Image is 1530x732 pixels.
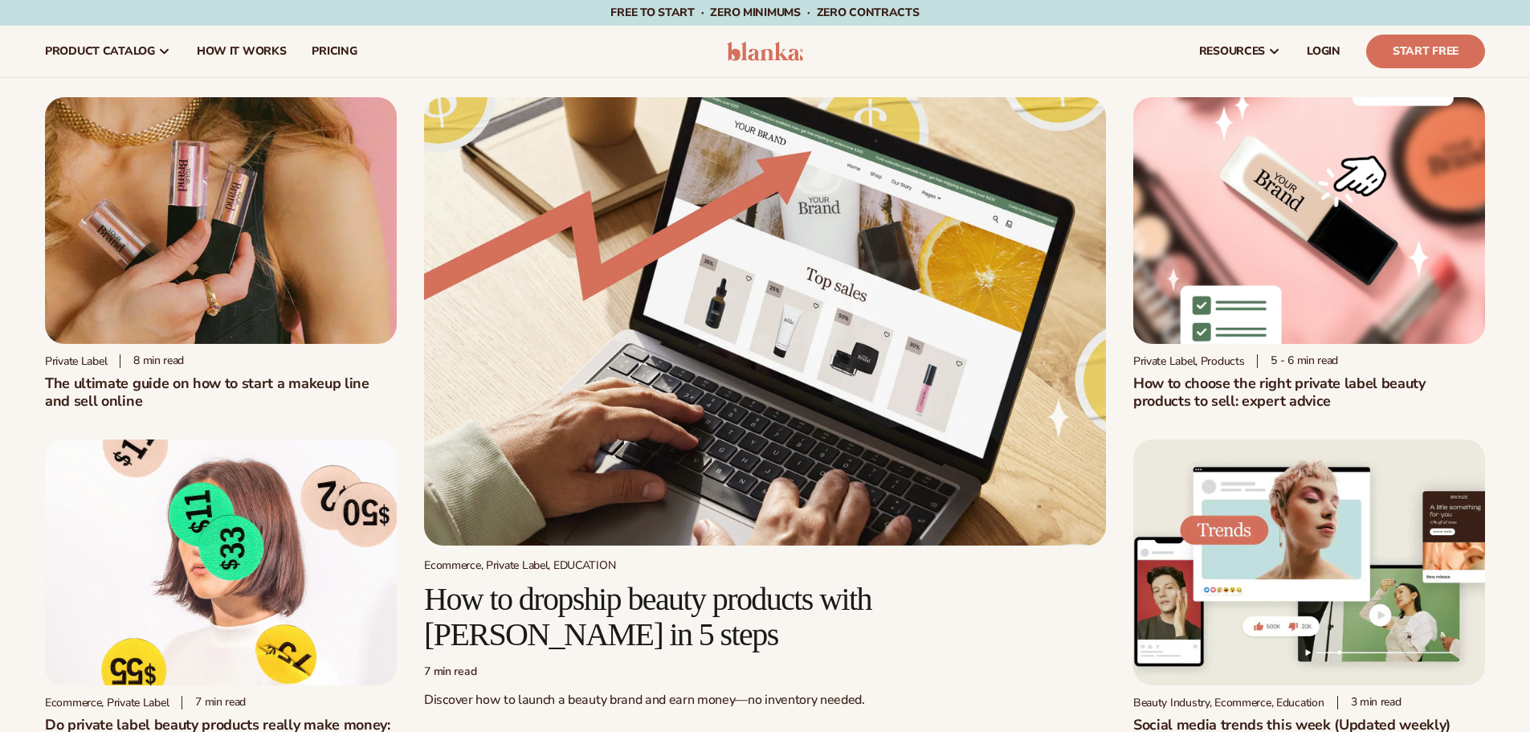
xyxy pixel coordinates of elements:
div: 5 - 6 min read [1257,354,1338,368]
h2: How to choose the right private label beauty products to sell: expert advice [1133,374,1485,410]
span: Free to start · ZERO minimums · ZERO contracts [610,5,919,20]
img: Social media trends this week (Updated weekly) [1133,440,1485,686]
img: Person holding branded make up with a solid pink background [45,97,397,344]
div: Private Label, Products [1133,354,1245,368]
span: product catalog [45,45,155,58]
img: logo [727,42,803,61]
img: Growing money with ecommerce [424,97,1106,546]
img: Private Label Beauty Products Click [1133,97,1485,344]
div: Ecommerce, Private Label [45,696,169,710]
h1: The ultimate guide on how to start a makeup line and sell online [45,374,397,410]
a: Start Free [1366,35,1485,68]
h2: How to dropship beauty products with [PERSON_NAME] in 5 steps [424,582,1106,652]
div: Private label [45,354,107,368]
a: Growing money with ecommerce Ecommerce, Private Label, EDUCATION How to dropship beauty products ... [424,97,1106,722]
div: 7 min read [182,696,246,710]
span: resources [1199,45,1265,58]
a: resources [1186,26,1294,77]
div: Ecommerce, Private Label, EDUCATION [424,558,1106,572]
div: Beauty Industry, Ecommerce, Education [1133,696,1324,710]
a: pricing [299,26,369,77]
a: Person holding branded make up with a solid pink background Private label 8 min readThe ultimate ... [45,97,397,410]
div: 8 min read [120,354,184,368]
div: 3 min read [1337,696,1401,710]
img: Profitability of private label company [45,440,397,686]
p: Discover how to launch a beauty brand and earn money—no inventory needed. [424,692,1106,709]
span: LOGIN [1307,45,1340,58]
span: How It Works [197,45,287,58]
a: LOGIN [1294,26,1353,77]
a: Private Label Beauty Products Click Private Label, Products 5 - 6 min readHow to choose the right... [1133,97,1485,410]
div: 7 min read [424,665,1106,679]
a: product catalog [32,26,184,77]
span: pricing [312,45,357,58]
a: How It Works [184,26,300,77]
